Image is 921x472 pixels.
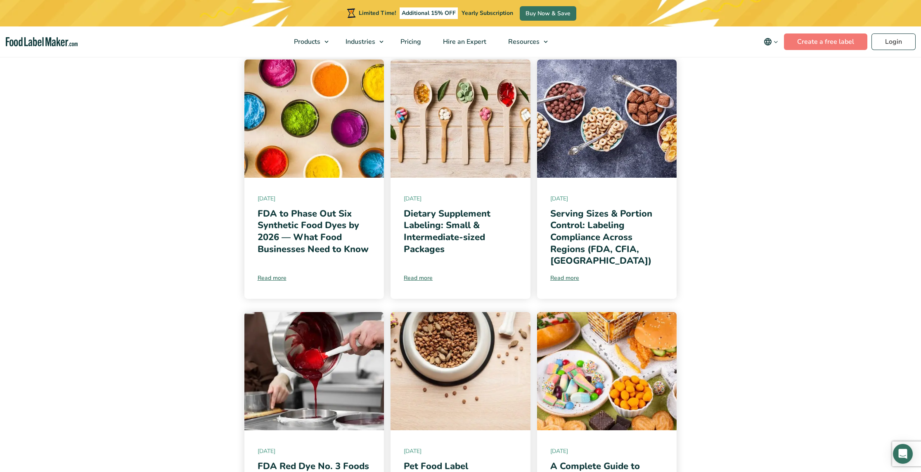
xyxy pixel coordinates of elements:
[550,194,664,203] span: [DATE]
[871,33,916,50] a: Login
[258,274,371,282] a: Read more
[258,207,369,255] a: FDA to Phase Out Six Synthetic Food Dyes by 2026 — What Food Businesses Need to Know
[335,26,388,57] a: Industries
[404,447,517,455] span: [DATE]
[404,207,490,255] a: Dietary Supplement Labeling: Small & Intermediate-sized Packages
[390,26,430,57] a: Pricing
[283,26,333,57] a: Products
[404,194,517,203] span: [DATE]
[398,37,422,46] span: Pricing
[258,194,371,203] span: [DATE]
[440,37,487,46] span: Hire an Expert
[550,274,664,282] a: Read more
[404,274,517,282] a: Read more
[784,33,867,50] a: Create a free label
[291,37,321,46] span: Products
[520,6,576,21] a: Buy Now & Save
[400,7,458,19] span: Additional 15% OFF
[497,26,552,57] a: Resources
[343,37,376,46] span: Industries
[550,207,652,267] a: Serving Sizes & Portion Control: Labeling Compliance Across Regions (FDA, CFIA, [GEOGRAPHIC_DATA])
[550,447,664,455] span: [DATE]
[359,9,396,17] span: Limited Time!
[258,447,371,455] span: [DATE]
[893,444,913,464] div: Open Intercom Messenger
[506,37,540,46] span: Resources
[432,26,495,57] a: Hire an Expert
[462,9,513,17] span: Yearly Subscription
